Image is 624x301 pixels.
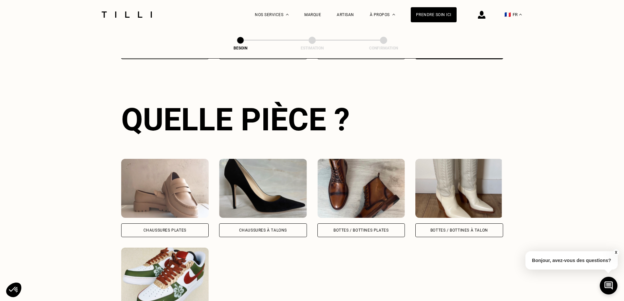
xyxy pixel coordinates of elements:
div: Estimation [279,46,345,50]
p: Bonjour, avez-vous des questions? [525,251,618,270]
div: Bottes / Bottines plates [333,228,388,232]
img: Tilli retouche votre Bottes / Bottines à talon [415,159,503,218]
a: Artisan [337,12,354,17]
a: Prendre soin ici [411,7,457,22]
img: icône connexion [478,11,485,19]
button: X [613,249,619,256]
img: menu déroulant [519,14,522,15]
div: Chaussures Plates [143,228,186,232]
img: Tilli retouche votre Chaussures Plates [121,159,209,218]
div: Bottes / Bottines à talon [430,228,488,232]
div: Confirmation [351,46,416,50]
a: Marque [304,12,321,17]
img: Logo du service de couturière Tilli [99,11,154,18]
img: Tilli retouche votre Chaussures à Talons [219,159,307,218]
span: 🇫🇷 [504,11,511,18]
div: Quelle pièce ? [121,101,503,138]
div: Besoin [208,46,273,50]
div: Chaussures à Talons [239,228,287,232]
img: Menu déroulant [286,14,289,15]
img: Tilli retouche votre Bottes / Bottines plates [317,159,405,218]
img: Menu déroulant à propos [392,14,395,15]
